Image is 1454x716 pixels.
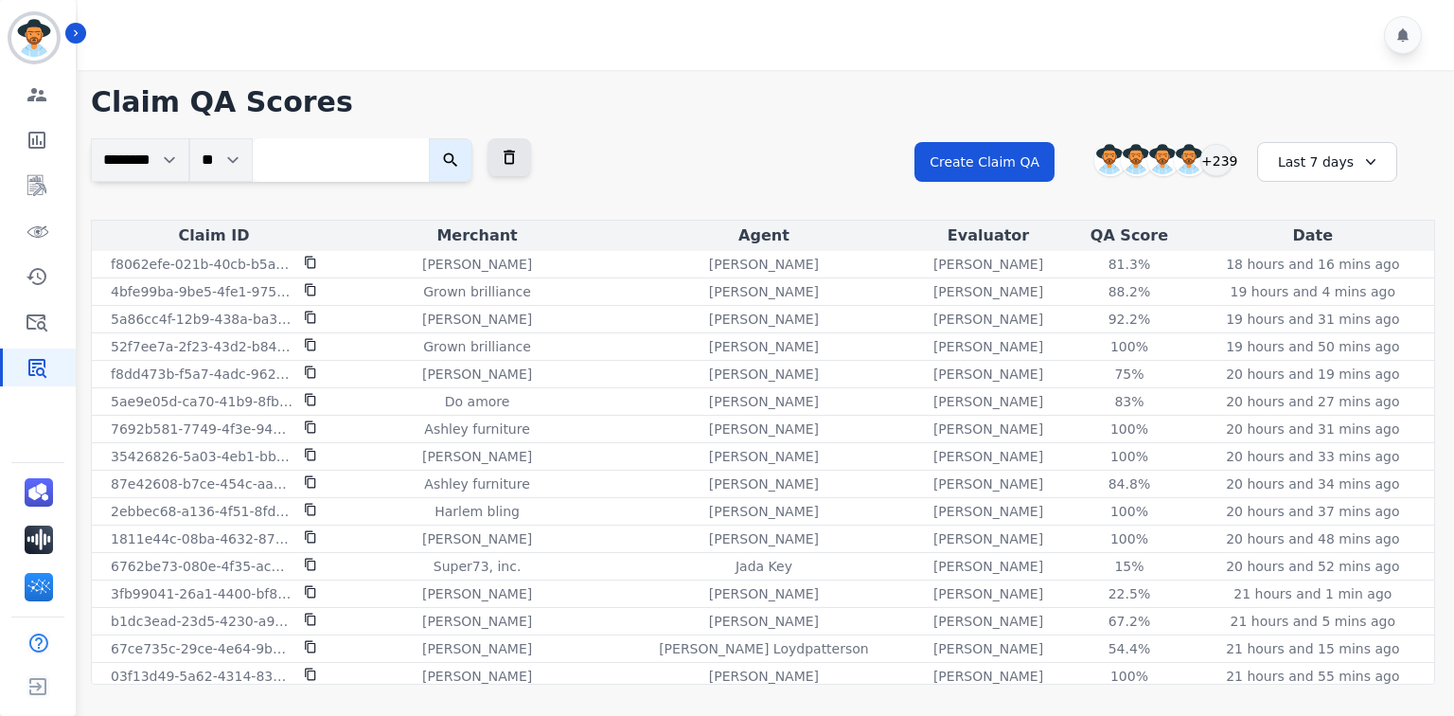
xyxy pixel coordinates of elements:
img: Bordered avatar [11,15,57,61]
p: [PERSON_NAME] [933,474,1043,493]
p: 20 hours and 52 mins ago [1226,557,1399,576]
p: [PERSON_NAME] [709,502,819,521]
p: 21 hours and 55 mins ago [1226,667,1399,686]
p: 18 hours and 16 mins ago [1226,255,1399,274]
h1: Claim QA Scores [91,85,1435,119]
div: 22.5% [1087,584,1172,603]
p: [PERSON_NAME] [933,310,1043,329]
p: Ashley furniture [424,474,529,493]
p: 67ce735c-29ce-4e64-9b1e-81563bd48aba [111,639,293,658]
p: [PERSON_NAME] [422,529,532,548]
div: Claim ID [96,224,332,247]
p: Grown brilliance [423,282,531,301]
p: 3fb99041-26a1-4400-bf8e-50bd1af74c8d [111,584,293,603]
button: Create Claim QA [914,142,1055,182]
p: f8dd473b-f5a7-4adc-9627-6444630fc274 [111,365,293,384]
div: 100% [1087,447,1172,466]
p: 52f7ee7a-2f23-43d2-b849-1d6e394de4de [111,337,293,356]
div: 100% [1087,502,1172,521]
p: 21 hours and 1 min ago [1233,584,1392,603]
div: Date [1196,224,1430,247]
p: [PERSON_NAME] [933,365,1043,384]
div: 75% [1087,365,1172,384]
p: [PERSON_NAME] [933,584,1043,603]
p: [PERSON_NAME] [933,667,1043,686]
p: Ashley furniture [424,420,529,439]
p: 1811e44c-08ba-4632-87a4-edc38be56ea8 [111,529,293,548]
p: [PERSON_NAME] [709,282,819,301]
p: [PERSON_NAME] [709,584,819,603]
div: 92.2% [1087,310,1172,329]
p: [PERSON_NAME] [422,667,532,686]
div: 100% [1087,420,1172,439]
p: [PERSON_NAME] [709,310,819,329]
p: [PERSON_NAME] [422,612,532,631]
div: 54.4% [1087,639,1172,658]
p: [PERSON_NAME] [709,420,819,439]
p: [PERSON_NAME] [709,474,819,493]
div: 100% [1087,529,1172,548]
p: 20 hours and 37 mins ago [1226,502,1399,521]
p: 20 hours and 31 mins ago [1226,420,1399,439]
p: 21 hours and 5 mins ago [1231,612,1395,631]
div: 100% [1087,667,1172,686]
p: [PERSON_NAME] [709,365,819,384]
p: 5a86cc4f-12b9-438a-ba32-d8ebf206d604 [111,310,293,329]
p: Do amore [445,392,510,411]
p: 4bfe99ba-9be5-4fe1-975f-337ac48601c1 [111,282,293,301]
p: 19 hours and 31 mins ago [1226,310,1399,329]
p: [PERSON_NAME] [933,639,1043,658]
p: Super73, inc. [434,557,522,576]
p: [PERSON_NAME] [933,612,1043,631]
p: [PERSON_NAME] [422,584,532,603]
p: f8062efe-021b-40cb-b5a5-e8b6da1358fe [111,255,293,274]
p: Grown brilliance [423,337,531,356]
p: [PERSON_NAME] Loydpatterson [659,639,869,658]
div: Agent [622,224,906,247]
p: [PERSON_NAME] [933,447,1043,466]
p: [PERSON_NAME] [933,502,1043,521]
p: [PERSON_NAME] [709,529,819,548]
p: [PERSON_NAME] [709,337,819,356]
div: +239 [1200,144,1232,176]
div: 84.8% [1087,474,1172,493]
p: 20 hours and 48 mins ago [1226,529,1399,548]
div: 81.3% [1087,255,1172,274]
p: [PERSON_NAME] [933,420,1043,439]
p: 21 hours and 15 mins ago [1226,639,1399,658]
p: 6762be73-080e-4f35-ac70-077a947c1cc2 [111,557,293,576]
p: [PERSON_NAME] [422,639,532,658]
p: [PERSON_NAME] [933,255,1043,274]
p: 5ae9e05d-ca70-41b9-8fb4-c0f8756aec25 [111,392,293,411]
p: 20 hours and 19 mins ago [1226,365,1399,384]
p: 19 hours and 50 mins ago [1226,337,1399,356]
p: [PERSON_NAME] [933,337,1043,356]
p: 87e42608-b7ce-454c-aa0e-a42a47e4bea8 [111,474,293,493]
p: 7692b581-7749-4f3e-94d0-cb23e942061d [111,420,293,439]
p: 20 hours and 27 mins ago [1226,392,1399,411]
p: 19 hours and 4 mins ago [1231,282,1395,301]
p: b1dc3ead-23d5-4230-a9ba-2965aae5c4fc [111,612,293,631]
p: 2ebbec68-a136-4f51-8fd5-11bac9459650 [111,502,293,521]
p: 03f13d49-5a62-4314-831a-119851818bac [111,667,293,686]
div: 67.2% [1087,612,1172,631]
div: 88.2% [1087,282,1172,301]
div: Merchant [340,224,614,247]
div: Evaluator [913,224,1064,247]
p: [PERSON_NAME] [709,667,819,686]
p: 20 hours and 34 mins ago [1226,474,1399,493]
p: 20 hours and 33 mins ago [1226,447,1399,466]
p: [PERSON_NAME] [709,392,819,411]
p: [PERSON_NAME] [422,310,532,329]
p: [PERSON_NAME] [709,447,819,466]
p: [PERSON_NAME] [933,282,1043,301]
p: 35426826-5a03-4eb1-bb14-92cfc559c246 [111,447,293,466]
p: [PERSON_NAME] [422,365,532,384]
p: Jada Key [736,557,792,576]
div: Last 7 days [1257,142,1397,182]
p: Harlem bling [434,502,520,521]
p: [PERSON_NAME] [422,447,532,466]
p: [PERSON_NAME] [422,255,532,274]
div: 15% [1087,557,1172,576]
p: [PERSON_NAME] [709,612,819,631]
